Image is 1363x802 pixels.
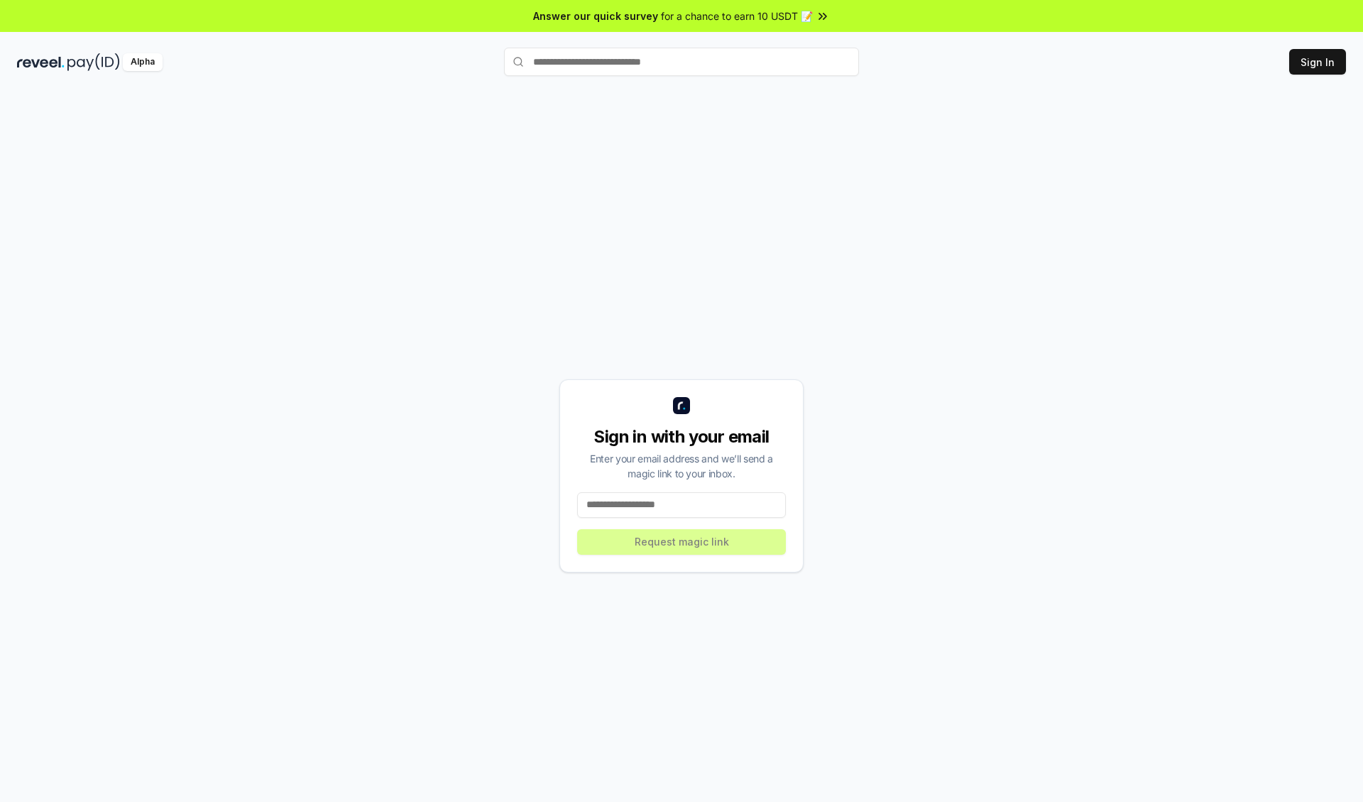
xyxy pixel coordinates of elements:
div: Alpha [123,53,163,71]
img: logo_small [673,397,690,414]
span: Answer our quick survey [533,9,658,23]
button: Sign In [1289,49,1346,75]
img: reveel_dark [17,53,65,71]
span: for a chance to earn 10 USDT 📝 [661,9,813,23]
div: Sign in with your email [577,426,786,448]
div: Enter your email address and we’ll send a magic link to your inbox. [577,451,786,481]
img: pay_id [67,53,120,71]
